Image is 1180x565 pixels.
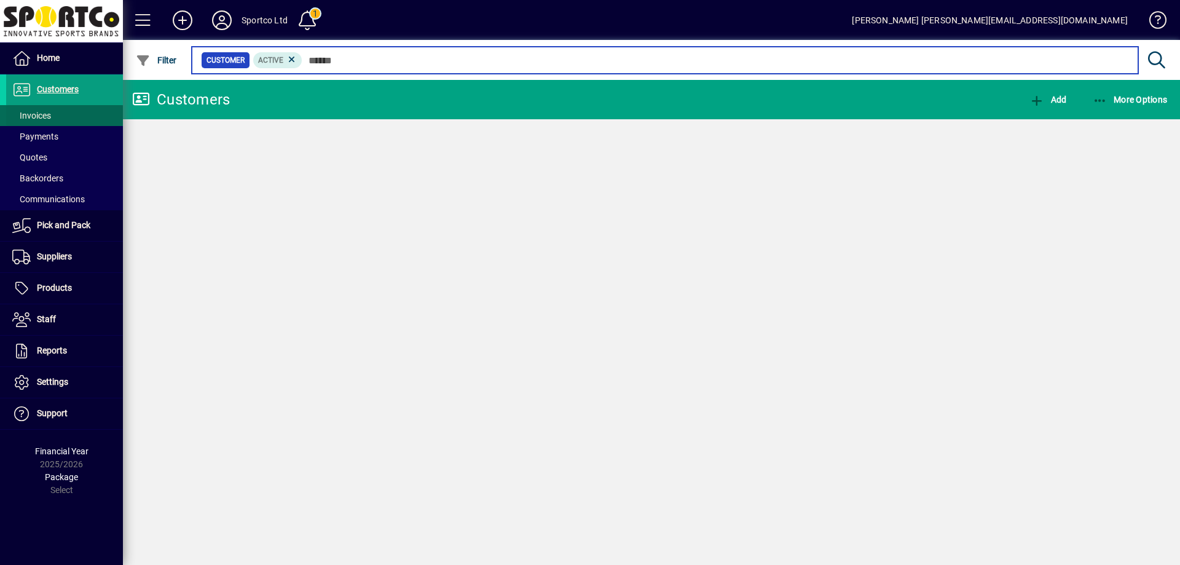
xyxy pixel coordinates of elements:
span: Payments [12,132,58,141]
span: Pick and Pack [37,220,90,230]
span: Customers [37,84,79,94]
a: Backorders [6,168,123,189]
div: Customers [132,90,230,109]
a: Support [6,398,123,429]
a: Quotes [6,147,123,168]
span: Invoices [12,111,51,121]
span: Add [1029,95,1066,105]
span: Products [37,283,72,293]
span: Support [37,408,68,418]
div: Sportco Ltd [242,10,288,30]
a: Home [6,43,123,74]
button: Filter [133,49,180,71]
a: Communications [6,189,123,210]
div: [PERSON_NAME] [PERSON_NAME][EMAIL_ADDRESS][DOMAIN_NAME] [852,10,1128,30]
a: Pick and Pack [6,210,123,241]
span: Package [45,472,78,482]
a: Settings [6,367,123,398]
span: Reports [37,346,67,355]
span: Quotes [12,152,47,162]
a: Invoices [6,105,123,126]
a: Payments [6,126,123,147]
span: Staff [37,314,56,324]
a: Suppliers [6,242,123,272]
a: Products [6,273,123,304]
span: Communications [12,194,85,204]
span: Suppliers [37,251,72,261]
button: Add [1026,89,1069,111]
button: Add [163,9,202,31]
a: Reports [6,336,123,366]
mat-chip: Activation Status: Active [253,52,302,68]
span: Settings [37,377,68,387]
span: Customer [206,54,245,66]
button: Profile [202,9,242,31]
span: Active [258,56,283,65]
span: Home [37,53,60,63]
span: Financial Year [35,446,88,456]
span: Filter [136,55,177,65]
a: Staff [6,304,123,335]
button: More Options [1090,89,1171,111]
span: Backorders [12,173,63,183]
a: Knowledge Base [1140,2,1165,42]
span: More Options [1093,95,1168,105]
